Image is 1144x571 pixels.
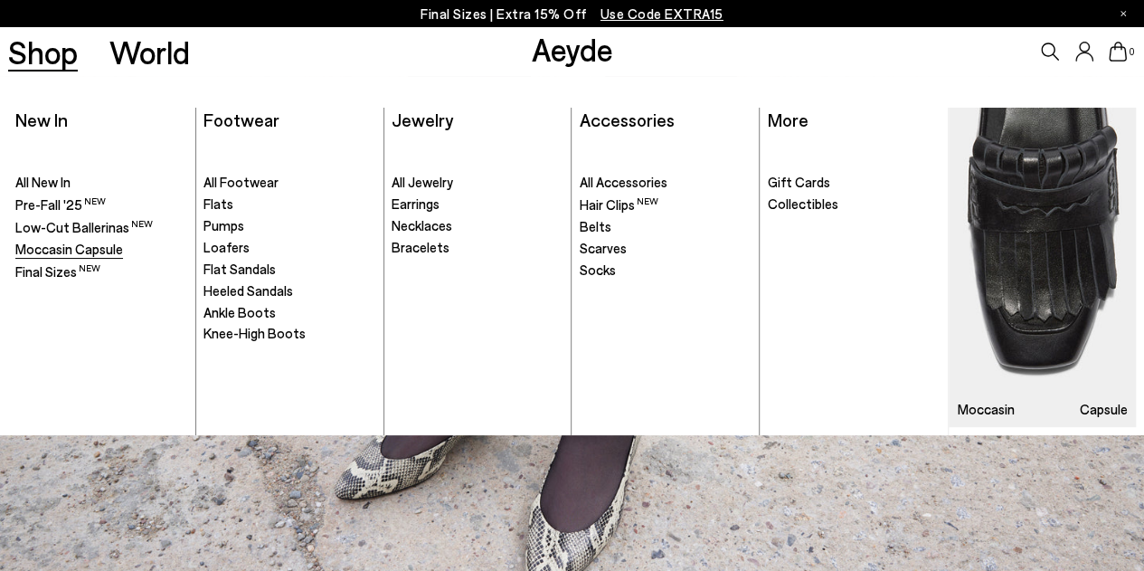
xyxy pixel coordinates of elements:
a: Flats [203,195,374,214]
img: Mobile_e6eede4d-78b8-4bd1-ae2a-4197e375e133_900x.jpg [949,108,1136,427]
a: Belts [580,218,752,236]
span: Navigate to /collections/ss25-final-sizes [600,5,723,22]
a: Aeyde [531,30,612,68]
span: Earrings [392,195,440,212]
a: Low-Cut Ballerinas [15,218,186,237]
span: Pumps [203,217,244,233]
a: Scarves [580,240,752,258]
span: Flats [203,195,233,212]
p: Final Sizes | Extra 15% Off [421,3,723,25]
a: Necklaces [392,217,563,235]
a: All Accessories [580,174,752,192]
span: Ankle Boots [203,304,276,320]
span: Heeled Sandals [203,282,293,299]
a: All Jewelry [392,174,563,192]
a: Loafers [203,239,374,257]
span: Moccasin Capsule [15,241,123,257]
a: Gift Cards [768,174,940,192]
span: Knee-High Boots [203,325,306,341]
a: Accessories [580,109,675,130]
a: Shop [8,36,78,68]
a: Bracelets [392,239,563,257]
span: Necklaces [392,217,452,233]
span: Pre-Fall '25 [15,196,106,213]
span: All New In [15,174,71,190]
span: Low-Cut Ballerinas [15,219,153,235]
a: Final Sizes [15,262,186,281]
a: All Footwear [203,174,374,192]
span: Scarves [580,240,627,256]
h3: Moccasin [958,403,1015,416]
a: Collectibles [768,195,940,214]
span: Collectibles [768,195,838,212]
a: Jewelry [392,109,453,130]
a: All New In [15,174,186,192]
span: All Accessories [580,174,667,190]
a: Heeled Sandals [203,282,374,300]
a: Pumps [203,217,374,235]
span: Socks [580,262,616,278]
a: More [768,109,808,130]
h3: Capsule [1080,403,1128,416]
span: Gift Cards [768,174,830,190]
a: Earrings [392,195,563,214]
span: All Jewelry [392,174,453,190]
a: Footwear [203,109,279,130]
a: Socks [580,262,752,280]
span: Flat Sandals [203,261,276,277]
span: Final Sizes [15,263,100,280]
a: World [109,36,190,68]
span: Hair Clips [580,196,658,213]
a: Knee-High Boots [203,325,374,343]
span: 0 [1127,47,1136,57]
span: Belts [580,218,611,234]
a: Moccasin Capsule [949,108,1136,427]
a: Ankle Boots [203,304,374,322]
a: Hair Clips [580,195,752,214]
span: Loafers [203,239,250,255]
a: 0 [1109,42,1127,62]
a: Pre-Fall '25 [15,195,186,214]
a: New In [15,109,68,130]
span: All Footwear [203,174,279,190]
a: Moccasin Capsule [15,241,186,259]
a: Flat Sandals [203,261,374,279]
span: Bracelets [392,239,449,255]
